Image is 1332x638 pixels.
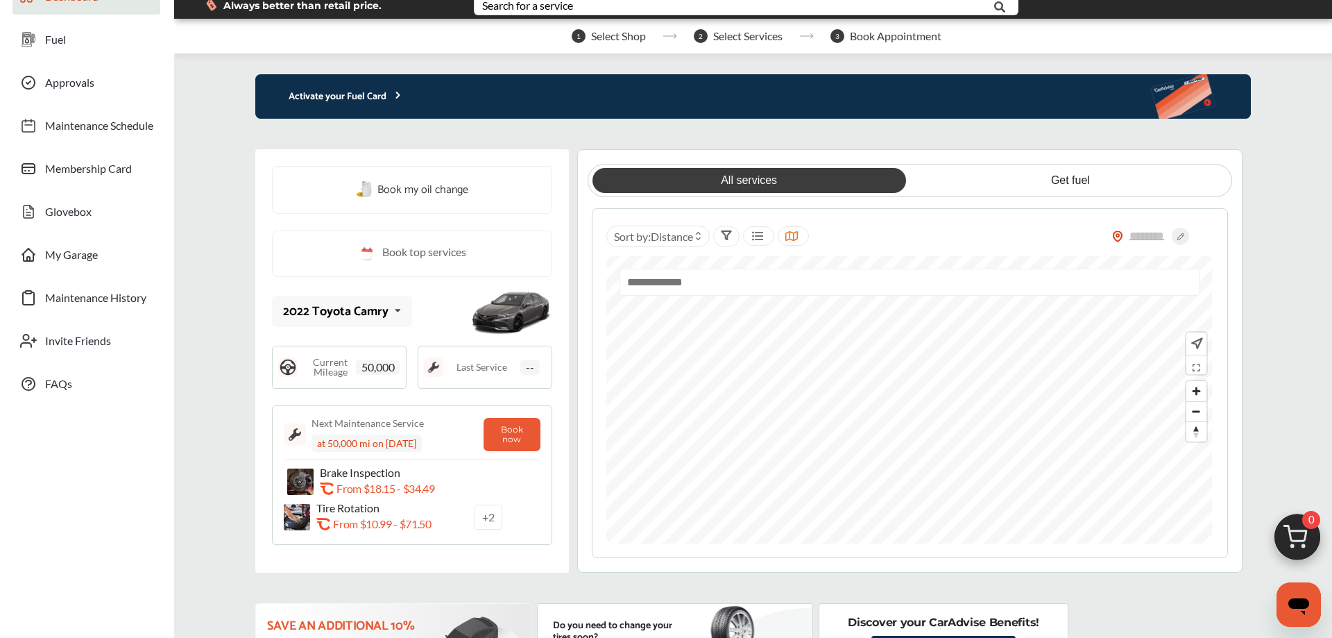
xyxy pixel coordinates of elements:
[377,181,468,199] span: Book my oil change
[591,30,646,42] span: Select Shop
[484,418,540,451] button: Book now
[287,469,314,495] img: brake-inspection-thumb.jpg
[1302,511,1320,529] span: 0
[305,358,356,377] span: Current Mileage
[12,22,160,58] a: Fuel
[651,230,693,243] span: Distance
[1186,381,1206,401] button: Zoom in
[614,230,693,243] span: Sort by :
[333,517,432,530] p: From $10.99 - $71.50
[283,305,388,319] div: 2022 Toyota Camry
[12,280,160,316] a: Maintenance History
[1186,402,1206,421] span: Zoom out
[12,323,160,359] a: Invite Friends
[1188,336,1203,351] img: recenter.ce011a49.svg
[45,377,72,395] span: FAQs
[606,256,1212,544] canvas: Map
[284,504,310,530] img: tire-rotation-thumb.jpg
[914,168,1227,193] a: Get fuel
[520,360,540,375] span: --
[336,482,435,495] p: From $18.15 - $34.49
[255,89,404,105] p: Activate your Fuel Card
[356,181,374,199] img: oil-change.e5047c97.svg
[45,248,98,266] span: My Garage
[272,230,552,277] a: Book top services
[799,33,814,39] img: stepper-arrow.e24c07c6.svg
[1112,230,1123,242] img: location_vector_orange.38f05af8.svg
[12,366,160,402] a: FAQs
[356,181,468,199] a: Book my oil change
[311,435,422,452] div: at 50,000 mi on [DATE]
[45,205,92,223] span: Glovebox
[592,168,906,193] a: All services
[1276,582,1321,627] iframe: Button to launch messaging window
[382,245,466,262] span: Book top services
[311,417,424,429] div: Next Maintenance Service
[45,291,146,309] span: Maintenance History
[316,501,469,514] p: Tire Rotation
[475,505,502,530] div: + 2
[357,245,375,262] img: cal_icon.0803b883.svg
[1186,421,1206,442] button: Reset bearing to north
[12,194,160,230] a: Glovebox
[284,423,306,446] img: maintenance_logo
[267,619,426,634] p: Save an additional 10%
[469,280,552,343] img: mobile_14754_st0640_046.png
[45,334,111,352] span: Invite Friends
[45,33,66,51] span: Fuel
[278,358,298,377] img: steering_logo
[848,615,1039,630] p: Discover your CarAdvise Benefits!
[1186,422,1206,442] span: Reset bearing to north
[223,1,382,10] span: Always better than retail price.
[12,151,160,187] a: Membership Card
[850,30,941,42] span: Book Appointment
[475,505,502,530] a: +2
[456,362,507,372] span: Last Service
[320,466,472,479] p: Brake Inspection
[1186,401,1206,421] button: Zoom out
[663,33,677,39] img: stepper-arrow.e24c07c6.svg
[713,30,783,42] span: Select Services
[12,108,160,144] a: Maintenance Schedule
[424,358,443,377] img: maintenance_logo
[356,360,400,375] span: 50,000
[830,29,844,43] span: 3
[12,237,160,273] a: My Garage
[572,29,586,43] span: 1
[694,29,708,43] span: 2
[1264,507,1331,574] img: cart_icon.3d0951e8.svg
[45,119,153,137] span: Maintenance Schedule
[1150,74,1251,119] img: activate-banner.5eeab9f0af3a0311e5fa.png
[45,76,94,94] span: Approvals
[12,65,160,101] a: Approvals
[45,162,132,180] span: Membership Card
